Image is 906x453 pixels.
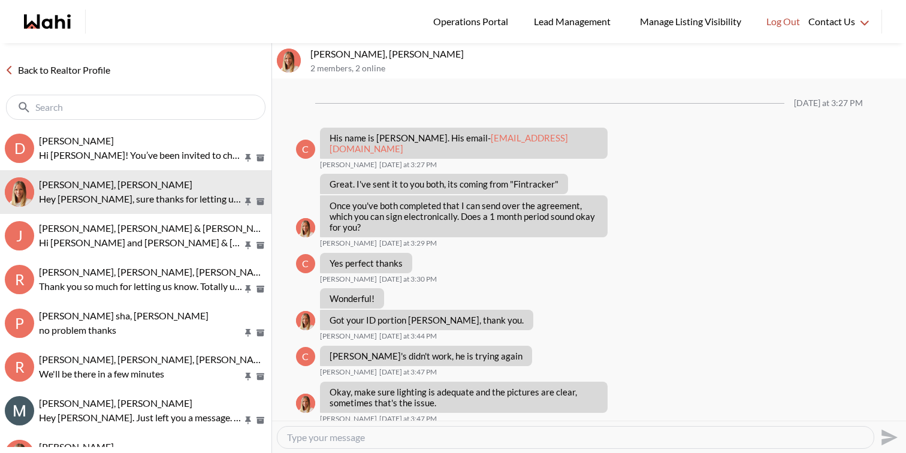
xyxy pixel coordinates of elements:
div: p [5,309,34,338]
p: Okay, make sure lighting is adequate and the pictures are clear, sometimes that's the issue. [330,386,598,408]
button: Archive [254,240,267,250]
div: D [5,134,34,163]
span: [PERSON_NAME] sha, [PERSON_NAME] [39,310,209,321]
span: Log Out [766,14,800,29]
p: Got your ID portion [PERSON_NAME], thank you. [330,315,524,325]
p: Hey [PERSON_NAME]. Just left you a message. I emailed over some listings [DATE] so you can stay u... [39,410,243,425]
div: C [296,347,315,366]
div: C [296,140,315,159]
span: [PERSON_NAME] [320,160,377,170]
img: C [277,49,301,73]
button: Pin [243,328,253,338]
div: C [296,254,315,273]
button: Pin [243,197,253,207]
div: J [5,221,34,250]
time: 2025-09-05T19:47:53.520Z [379,414,437,424]
time: 2025-09-05T19:44:35.776Z [379,331,437,341]
span: [PERSON_NAME] [39,135,114,146]
div: Michelle Ryckman [296,394,315,413]
p: Hi [PERSON_NAME]! You’ve been invited to chat with your Wahi Realtor, [PERSON_NAME]. Feel free to... [39,148,243,162]
div: R [5,265,34,294]
time: 2025-09-05T19:27:52.444Z [379,160,437,170]
time: 2025-09-05T19:30:18.046Z [379,274,437,284]
span: Manage Listing Visibility [636,14,745,29]
div: Michelle Ryckman [296,218,315,237]
span: [PERSON_NAME] [320,331,377,341]
p: Hi [PERSON_NAME] and [PERSON_NAME] & [PERSON_NAME], we hope you enjoyed your showings! Did the pr... [39,235,243,250]
p: Thank you so much for letting us know. Totally understand, those are important factors. I’m confi... [39,279,243,294]
p: [PERSON_NAME]'s didn't work, he is trying again [330,351,523,361]
button: Pin [243,153,253,163]
div: R [5,352,34,382]
span: Operations Portal [433,14,512,29]
p: Once you've both completed that I can send over the agreement, which you can sign electronically.... [330,200,598,232]
button: Pin [243,415,253,425]
img: M [296,394,315,413]
button: Pin [243,372,253,382]
img: M [296,311,315,330]
div: Marian Kotormus, Michelle [5,396,34,425]
img: M [5,396,34,425]
button: Archive [254,153,267,163]
time: 2025-09-05T19:47:23.730Z [379,367,437,377]
img: C [5,177,34,207]
p: no problem thanks [39,323,243,337]
img: M [296,218,315,237]
span: [PERSON_NAME], [PERSON_NAME] & [PERSON_NAME] [PERSON_NAME] [39,222,354,234]
p: Great. I've sent it to you both, its coming from "Fintracker" [330,179,558,189]
div: [DATE] at 3:27 PM [794,98,863,108]
span: Lead Management [534,14,615,29]
time: 2025-09-05T19:29:23.940Z [379,238,437,248]
button: Pin [243,240,253,250]
button: Archive [254,372,267,382]
button: Send [874,424,901,451]
span: [PERSON_NAME] [320,414,377,424]
div: Michelle Ryckman [296,311,315,330]
span: [PERSON_NAME], [PERSON_NAME] [39,397,192,409]
span: [PERSON_NAME] [320,274,377,284]
p: We'll be there in a few minutes [39,367,243,381]
p: 2 members , 2 online [310,64,901,74]
button: Archive [254,197,267,207]
p: Wonderful! [330,293,375,304]
span: [PERSON_NAME], [PERSON_NAME], [PERSON_NAME], [PERSON_NAME] [39,354,349,365]
span: [PERSON_NAME], [PERSON_NAME], [PERSON_NAME] [39,266,271,277]
span: [PERSON_NAME] [39,441,114,452]
p: Hey [PERSON_NAME], sure thanks for letting us know. [39,192,243,206]
a: [EMAIL_ADDRESS][DOMAIN_NAME] [330,132,568,154]
p: Yes perfect thanks [330,258,403,268]
input: Search [35,101,238,113]
button: Archive [254,284,267,294]
div: Cheryl Zanetti, Michelle [277,49,301,73]
button: Pin [243,284,253,294]
p: His name is [PERSON_NAME]. His email- [330,132,598,154]
span: [PERSON_NAME], [PERSON_NAME] [39,179,192,190]
textarea: Type your message [287,431,864,443]
span: [PERSON_NAME] [320,367,377,377]
span: [PERSON_NAME] [320,238,377,248]
button: Archive [254,415,267,425]
div: Cheryl Zanetti, Michelle [5,177,34,207]
p: [PERSON_NAME], [PERSON_NAME] [310,48,901,60]
a: Wahi homepage [24,14,71,29]
button: Archive [254,328,267,338]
